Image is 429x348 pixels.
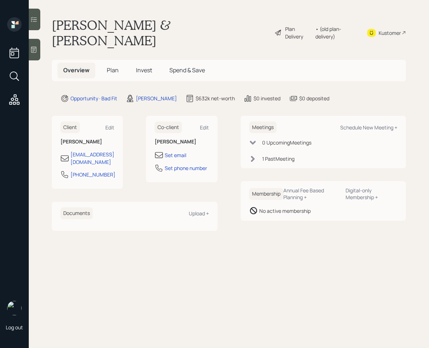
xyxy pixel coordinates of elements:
div: Opportunity · Bad Fit [70,95,117,102]
h6: Membership [249,188,283,200]
h6: Co-client [155,122,182,133]
h6: [PERSON_NAME] [155,139,209,145]
h6: Documents [60,207,93,219]
div: 0 Upcoming Meeting s [262,139,311,146]
span: Invest [136,66,152,74]
span: Spend & Save [169,66,205,74]
div: Annual Fee Based Planning + [283,187,340,201]
img: retirable_logo.png [7,301,22,315]
h6: Meetings [249,122,277,133]
h6: [PERSON_NAME] [60,139,114,145]
span: Overview [63,66,90,74]
div: Digital-only Membership + [346,187,397,201]
h1: [PERSON_NAME] & [PERSON_NAME] [52,17,269,48]
div: No active membership [259,207,311,215]
h6: Client [60,122,80,133]
div: [EMAIL_ADDRESS][DOMAIN_NAME] [70,151,114,166]
div: Edit [105,124,114,131]
div: Upload + [189,210,209,217]
div: Schedule New Meeting + [340,124,397,131]
div: Set phone number [165,164,207,172]
div: Kustomer [379,29,401,37]
div: [PERSON_NAME] [136,95,177,102]
div: Edit [200,124,209,131]
div: $632k net-worth [196,95,235,102]
div: $0 deposited [299,95,329,102]
div: • (old plan-delivery) [315,25,358,40]
div: 1 Past Meeting [262,155,295,162]
div: Plan Delivery [285,25,312,40]
div: $0 invested [254,95,280,102]
span: Plan [107,66,119,74]
div: Log out [6,324,23,331]
div: [PHONE_NUMBER] [70,171,115,178]
div: Set email [165,151,186,159]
